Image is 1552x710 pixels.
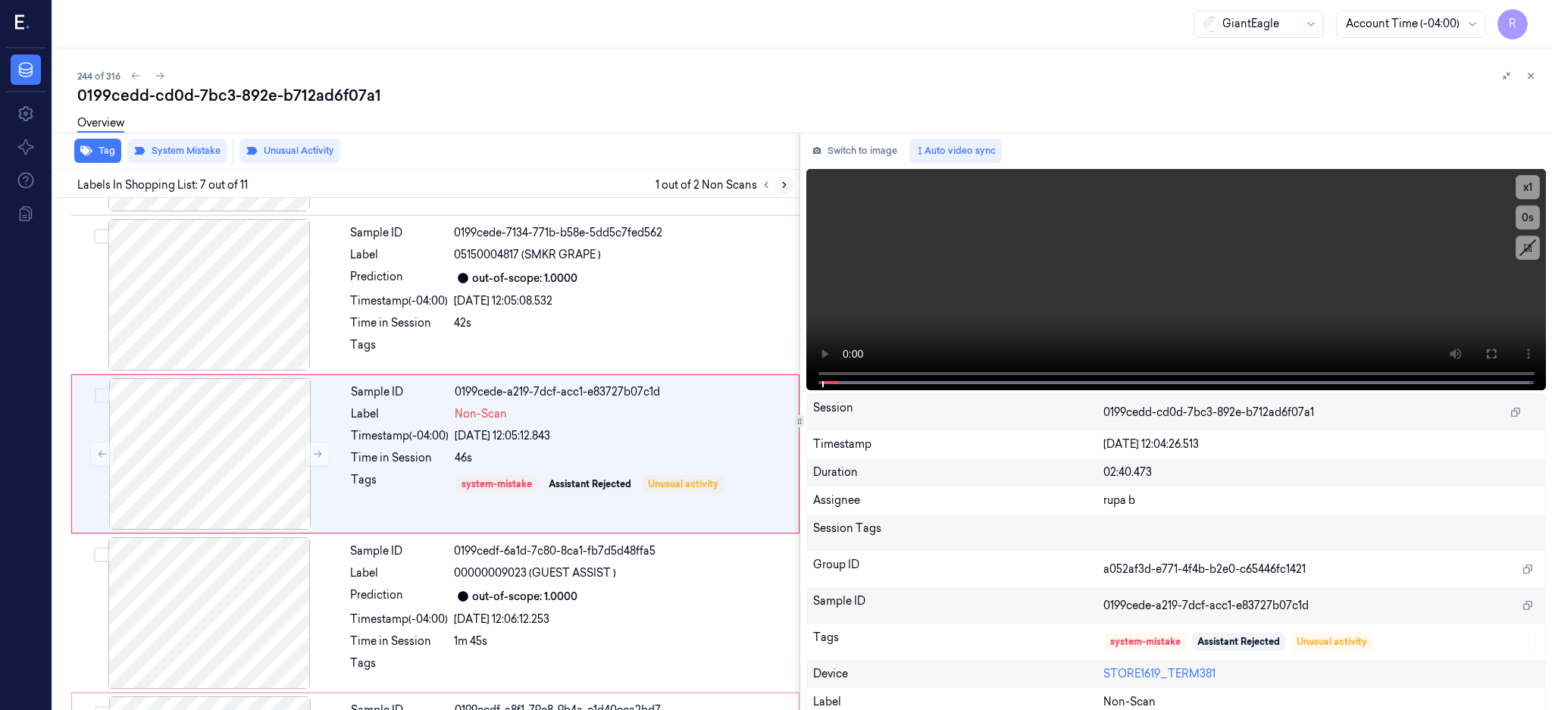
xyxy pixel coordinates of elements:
div: Timestamp (-04:00) [351,428,449,444]
div: [DATE] 12:05:12.843 [455,428,790,444]
span: 0199cede-a219-7dcf-acc1-e83727b07c1d [1103,598,1309,614]
div: 46s [455,450,790,466]
div: Label [350,247,448,263]
div: Time in Session [350,315,448,331]
div: Timestamp (-04:00) [350,611,448,627]
div: Time in Session [351,450,449,466]
div: Sample ID [351,384,449,400]
div: Sample ID [350,225,448,241]
div: system-mistake [1110,635,1181,649]
div: 0199cedd-cd0d-7bc3-892e-b712ad6f07a1 [77,85,1540,106]
div: 02:40.473 [1103,464,1539,480]
div: 0199cede-7134-771b-b58e-5dd5c7fed562 [454,225,790,241]
span: Labels In Shopping List: 7 out of 11 [77,177,248,193]
div: Label [350,565,448,581]
div: Duration [813,464,1103,480]
button: Select row [95,388,110,403]
div: Tags [351,472,449,496]
div: 0199cedf-6a1d-7c80-8ca1-fb7d5d48ffa5 [454,543,790,559]
div: Tags [350,337,448,361]
button: Select row [94,547,109,562]
div: Label [351,406,449,422]
div: 0199cede-a219-7dcf-acc1-e83727b07c1d [455,384,790,400]
div: Session [813,400,1103,424]
button: Switch to image [806,139,903,163]
button: Tag [74,139,121,163]
div: out-of-scope: 1.0000 [472,271,577,286]
button: Auto video sync [909,139,1002,163]
div: STORE1619_TERM381 [1103,666,1539,682]
div: [DATE] 12:04:26.513 [1103,436,1539,452]
div: Label [813,694,1103,710]
div: [DATE] 12:06:12.253 [454,611,790,627]
div: Time in Session [350,633,448,649]
button: 0s [1516,205,1540,230]
button: Unusual Activity [239,139,340,163]
div: Device [813,666,1103,682]
span: 244 of 316 [77,70,120,83]
button: x1 [1516,175,1540,199]
span: Non-Scan [1103,694,1156,710]
div: Prediction [350,587,448,605]
button: R [1497,9,1528,39]
div: rupa b [1103,493,1539,508]
div: system-mistake [462,477,532,491]
div: Prediction [350,269,448,287]
div: 1m 45s [454,633,790,649]
span: 1 out of 2 Non Scans [656,176,793,194]
div: Tags [813,630,1103,654]
div: Group ID [813,557,1103,581]
div: Assistant Rejected [549,477,631,491]
span: 00000009023 (GUEST ASSIST ) [454,565,616,581]
div: Unusual activity [1297,635,1367,649]
div: Tags [350,655,448,680]
div: Timestamp (-04:00) [350,293,448,309]
div: Assignee [813,493,1103,508]
div: Timestamp [813,436,1103,452]
span: 05150004817 (SMKR GRAPE ) [454,247,601,263]
div: out-of-scope: 1.0000 [472,589,577,605]
div: 42s [454,315,790,331]
button: System Mistake [127,139,227,163]
div: Sample ID [350,543,448,559]
span: a052af3d-e771-4f4b-b2e0-c65446fc1421 [1103,561,1306,577]
button: Select row [94,229,109,244]
div: Assistant Rejected [1197,635,1280,649]
span: 0199cedd-cd0d-7bc3-892e-b712ad6f07a1 [1103,405,1314,421]
div: Unusual activity [648,477,718,491]
div: Sample ID [813,593,1103,618]
span: Non-Scan [455,406,507,422]
a: Overview [77,115,124,133]
div: Session Tags [813,521,1103,545]
div: [DATE] 12:05:08.532 [454,293,790,309]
